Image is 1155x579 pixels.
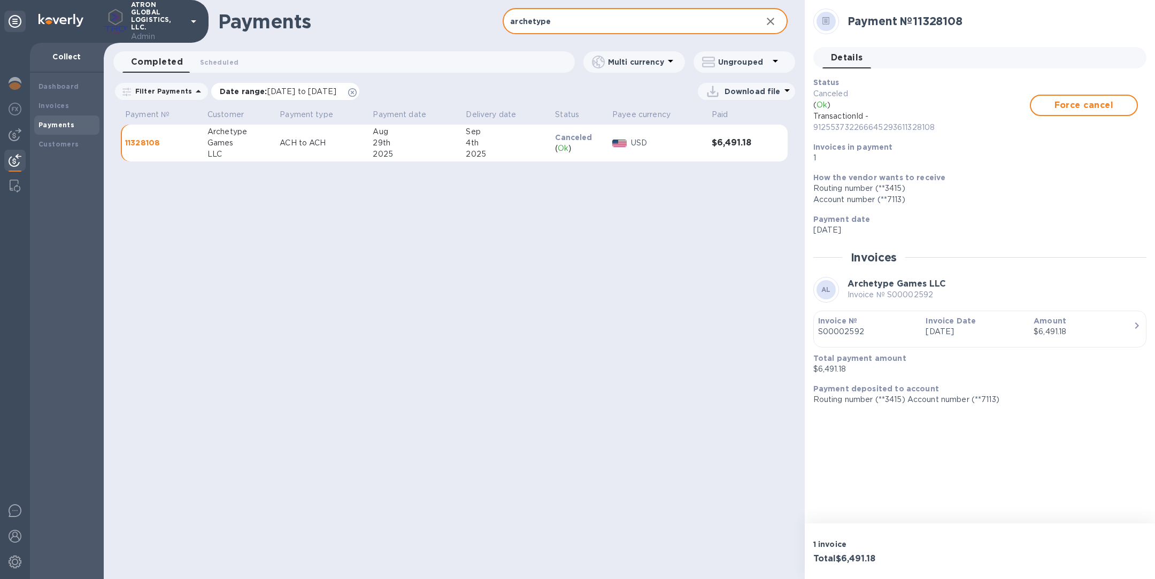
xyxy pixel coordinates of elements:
[612,109,671,120] p: Payee currency
[373,109,426,120] p: Payment date
[813,539,976,550] p: 1 invoice
[38,140,79,148] b: Customers
[813,194,1138,205] div: Account number (**7113)
[612,109,684,120] span: Payee currency
[718,57,769,67] p: Ungrouped
[848,289,946,300] p: Invoice № S00002592
[125,109,183,120] span: Payment №
[813,394,1138,405] p: Routing number (**3415) Account number (**7113)
[725,86,781,97] p: Download file
[1034,326,1133,337] div: $6,491.18
[1030,95,1138,116] button: Force cancel
[131,55,183,70] span: Completed
[220,86,342,97] p: Date range :
[926,316,976,325] b: Invoice Date
[38,102,69,110] b: Invoices
[1034,316,1066,325] b: Amount
[207,126,271,137] div: Archetype
[131,31,184,42] p: Admin
[466,109,530,120] span: Delivery date
[631,137,703,149] p: USD
[131,1,184,42] p: ATRON GLOBAL LOGISTICS, LLC.
[38,121,74,129] b: Payments
[813,122,1030,133] p: 912553732266645293611328108
[813,311,1146,348] button: Invoice №S00002592Invoice Date[DATE]Amount$6,491.18
[851,251,897,264] h2: Invoices
[9,103,21,115] img: Foreign exchange
[813,554,976,564] h3: Total $6,491.18
[813,225,1138,236] p: [DATE]
[813,364,1138,375] p: $6,491.18
[813,99,1030,111] p: ( )
[612,140,627,147] img: USD
[831,50,863,65] span: Details
[280,109,333,120] p: Payment type
[555,109,579,120] p: Status
[207,109,258,120] span: Customer
[125,137,199,148] p: 11328108
[555,132,604,143] p: Canceled
[267,87,336,96] span: [DATE] to [DATE]
[38,82,79,90] b: Dashboard
[466,109,516,120] p: Delivery date
[821,285,831,294] b: AL
[131,87,192,96] p: Filter Payments
[818,316,857,325] b: Invoice №
[38,14,83,27] img: Logo
[813,384,939,393] b: Payment deposited to account
[608,57,664,67] p: Multi currency
[712,109,742,120] span: Paid
[280,137,364,149] p: ACH to ACH
[813,152,1138,164] p: 1
[813,173,946,182] b: How the vendor wants to receive
[555,109,593,120] span: Status
[712,138,763,148] h3: $6,491.18
[1039,99,1128,112] span: Force cancel
[712,109,728,120] p: Paid
[38,51,95,62] p: Collect
[218,10,503,33] h1: Payments
[207,137,271,149] div: Games
[466,126,546,137] div: Sep
[555,143,604,154] div: ( )
[813,88,1030,99] p: Canceled
[813,215,871,223] b: Payment date
[813,111,1030,133] p: TransactionId -
[466,149,546,160] div: 2025
[813,143,893,151] b: Invoices in payment
[200,57,238,68] span: Scheduled
[207,109,244,120] p: Customer
[848,279,946,289] b: Archetype Games LLC
[848,14,1138,28] h2: Payment № 11328108
[926,326,1025,337] p: [DATE]
[813,354,906,362] b: Total payment amount
[373,109,440,120] span: Payment date
[373,126,457,137] div: Aug
[813,78,840,87] b: Status
[373,149,457,160] div: 2025
[125,109,170,120] p: Payment №
[466,137,546,149] div: 4th
[813,183,1138,194] div: Routing number (**3415)
[211,83,359,100] div: Date range:[DATE] to [DATE]
[373,137,457,149] div: 29th
[817,99,827,111] p: Ok
[4,11,26,32] div: Unpin categories
[207,149,271,160] div: LLC
[818,326,918,337] p: S00002592
[280,109,347,120] span: Payment type
[558,143,568,154] p: Ok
